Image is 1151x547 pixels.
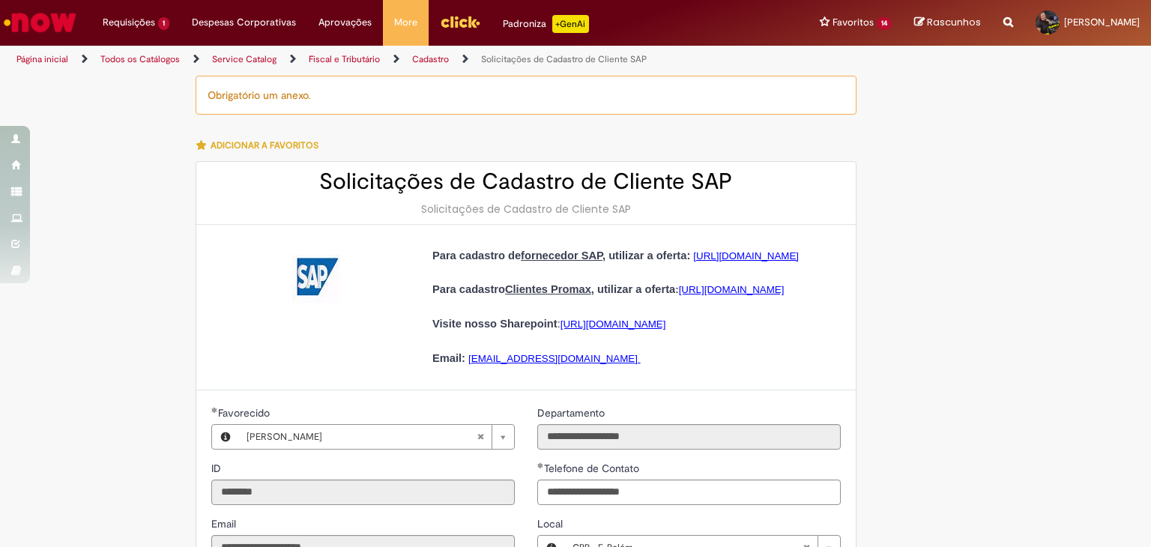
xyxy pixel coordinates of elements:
label: Somente leitura - Email [211,516,239,531]
span: Somente leitura - ID [211,462,224,475]
img: ServiceNow [1,7,79,37]
a: Cadastro [412,53,449,65]
label: Somente leitura - Departamento [537,405,608,420]
span: Requisições [103,15,155,30]
span: Local [537,517,566,531]
h2: Solicitações de Cadastro de Cliente SAP [211,169,841,194]
span: Somente leitura - Departamento [537,406,608,420]
span: More [394,15,417,30]
span: Obrigatório Preenchido [537,462,544,468]
abbr: Limpar campo Favorecido [469,425,492,449]
span: Necessários - Favorecido [218,406,273,420]
label: Somente leitura - ID [211,461,224,476]
a: Rascunhos [914,16,981,30]
a: [URL][DOMAIN_NAME] [561,318,666,330]
input: Telefone de Contato [537,480,841,505]
span: Adicionar a Favoritos [211,139,318,151]
img: click_logo_yellow_360x200.png [440,10,480,33]
span: Rascunhos [927,15,981,29]
span: Somente leitura - Email [211,517,239,531]
span: Telefone de Contato [544,462,642,475]
a: Solicitações de Cadastro de Cliente SAP [481,53,647,65]
div: Solicitações de Cadastro de Cliente SAP [211,202,841,217]
span: [PERSON_NAME] [1064,16,1140,28]
a: Página inicial [16,53,68,65]
button: Favorecido, Visualizar este registro Marcileia Lima Guimaraes [212,425,239,449]
a: [EMAIL_ADDRESS][DOMAIN_NAME] [468,353,638,364]
a: Service Catalog [212,53,277,65]
a: [URL][DOMAIN_NAME] [679,284,785,295]
a: Todos os Catálogos [100,53,180,65]
a: Fiscal e Tributário [309,53,380,65]
span: 1 [158,17,169,30]
span: : [558,318,561,330]
span: : [675,284,678,295]
button: Adicionar a Favoritos [196,130,327,161]
ul: Trilhas de página [11,46,756,73]
a: [PERSON_NAME]Limpar campo Favorecido [239,425,514,449]
input: ID [211,480,515,505]
input: Departamento [537,424,841,450]
span: Para cadastro de , utilizar a oferta: [432,250,690,262]
p: +GenAi [552,15,589,33]
span: Visite nosso Sharepoint [432,318,558,330]
img: Solicitações de Cadastro de Cliente SAP [292,255,340,303]
span: 14 [877,17,892,30]
span: Favoritos [833,15,874,30]
a: [URL][DOMAIN_NAME] [693,250,799,262]
span: Aprovações [318,15,372,30]
u: Clientes Promax [505,283,591,295]
span: Email: [432,352,465,364]
span: [PERSON_NAME] [247,425,477,449]
span: Para cadastro , utilizar a oferta [432,283,675,295]
u: fornecedor SAP [521,250,602,262]
div: Obrigatório um anexo. [196,76,857,115]
span: Despesas Corporativas [192,15,296,30]
div: Padroniza [503,15,589,33]
span: Obrigatório Preenchido [211,407,218,413]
